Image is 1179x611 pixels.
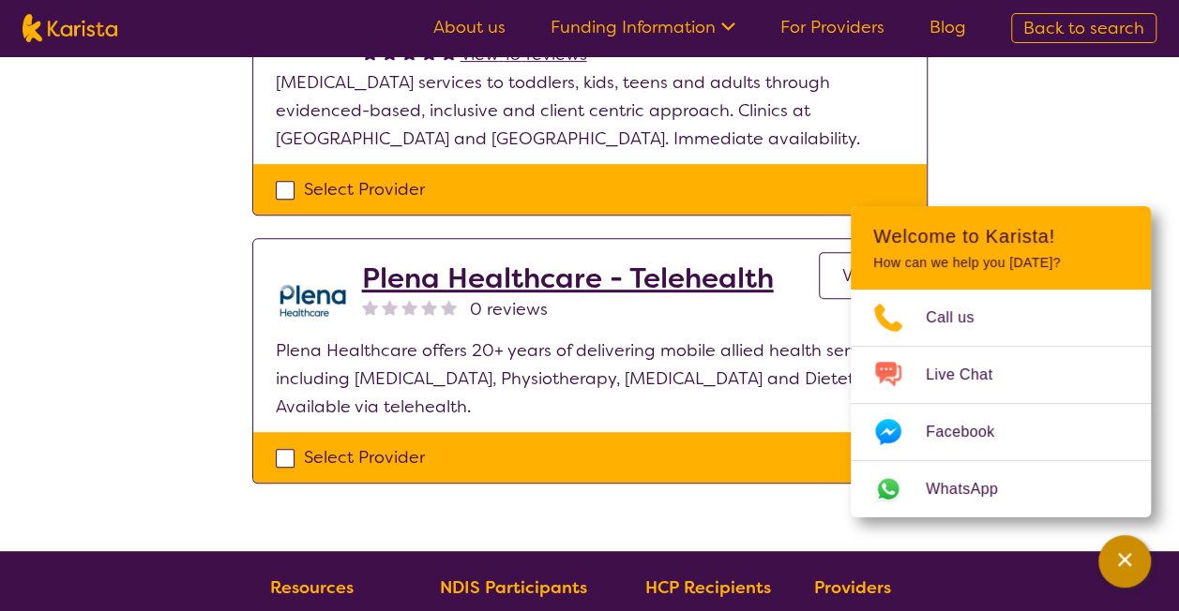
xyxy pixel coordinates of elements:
a: View [819,252,904,299]
img: nonereviewstar [401,299,417,315]
span: WhatsApp [926,475,1020,503]
a: For Providers [780,16,884,38]
b: NDIS Participants [440,576,587,599]
a: Back to search [1011,13,1156,43]
a: Funding Information [551,16,735,38]
p: Plena Healthcare offers 20+ years of delivering mobile allied health services, including [MEDICAL... [276,336,904,421]
span: 0 reviews [470,295,548,323]
span: Facebook [926,418,1017,446]
img: nonereviewstar [441,299,457,315]
span: View [842,264,881,287]
a: Plena Healthcare - Telehealth [362,261,774,295]
h2: Welcome to Karista! [873,225,1128,247]
ul: Choose channel [851,290,1151,517]
span: Back to search [1023,17,1144,39]
a: About us [433,16,506,38]
span: Call us [926,304,997,332]
a: Web link opens in a new tab. [851,461,1151,517]
a: Blog [930,16,966,38]
img: nonereviewstar [382,299,398,315]
img: nonereviewstar [362,299,378,315]
p: How can we help you [DATE]? [873,255,1128,271]
span: Live Chat [926,361,1015,389]
p: [MEDICAL_DATA] services to toddlers, kids, teens and adults through evidenced-based, inclusive an... [276,68,904,153]
img: nonereviewstar [421,299,437,315]
b: Resources [270,576,354,599]
img: qwv9egg5taowukv2xnze.png [276,261,351,336]
b: HCP Recipients [644,576,770,599]
b: Providers [814,576,891,599]
button: Channel Menu [1098,535,1151,588]
img: Karista logo [23,14,117,42]
div: Channel Menu [851,206,1151,517]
